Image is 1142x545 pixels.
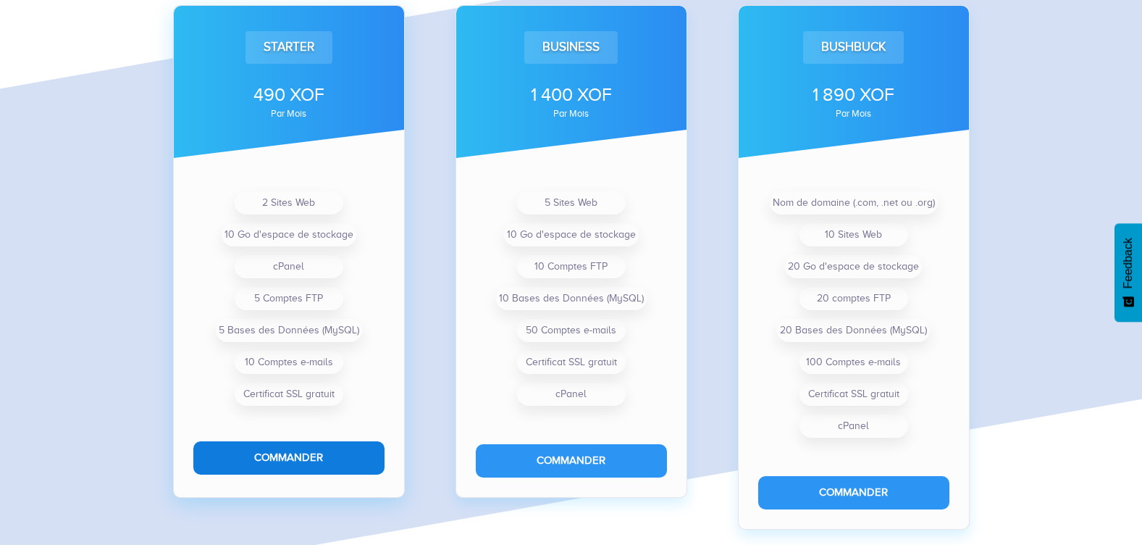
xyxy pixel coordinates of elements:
div: Bushbuck [803,31,904,63]
li: 5 Comptes FTP [235,287,343,310]
button: Commander [758,476,949,509]
span: Feedback [1122,238,1135,288]
li: Certificat SSL gratuit [517,351,626,374]
div: par mois [193,109,385,118]
li: 20 comptes FTP [799,287,908,310]
li: 2 Sites Web [235,191,343,215]
li: 10 Sites Web [799,223,908,246]
div: 490 XOF [193,82,385,108]
li: cPanel [517,383,626,406]
li: Certificat SSL gratuit [799,383,908,406]
li: 10 Comptes e-mails [235,351,343,374]
li: 10 Go d'espace de stockage [222,223,356,246]
button: Commander [476,444,667,477]
li: 50 Comptes e-mails [517,319,626,342]
li: cPanel [799,415,908,438]
li: cPanel [235,255,343,278]
div: par mois [758,109,949,118]
li: 5 Bases des Données (MySQL) [216,319,362,342]
div: 1 890 XOF [758,82,949,108]
button: Feedback - Afficher l’enquête [1114,223,1142,322]
li: Nom de domaine (.com, .net ou .org) [770,191,938,215]
li: 20 Bases des Données (MySQL) [777,319,930,342]
li: Certificat SSL gratuit [235,383,343,406]
div: 1 400 XOF [476,82,667,108]
li: 10 Go d'espace de stockage [504,223,639,246]
button: Commander [193,441,385,474]
li: 10 Bases des Données (MySQL) [496,287,647,310]
div: Business [524,31,618,63]
div: par mois [476,109,667,118]
li: 20 Go d'espace de stockage [785,255,922,278]
div: Starter [245,31,332,63]
li: 100 Comptes e-mails [799,351,908,374]
li: 10 Comptes FTP [517,255,626,278]
li: 5 Sites Web [517,191,626,215]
